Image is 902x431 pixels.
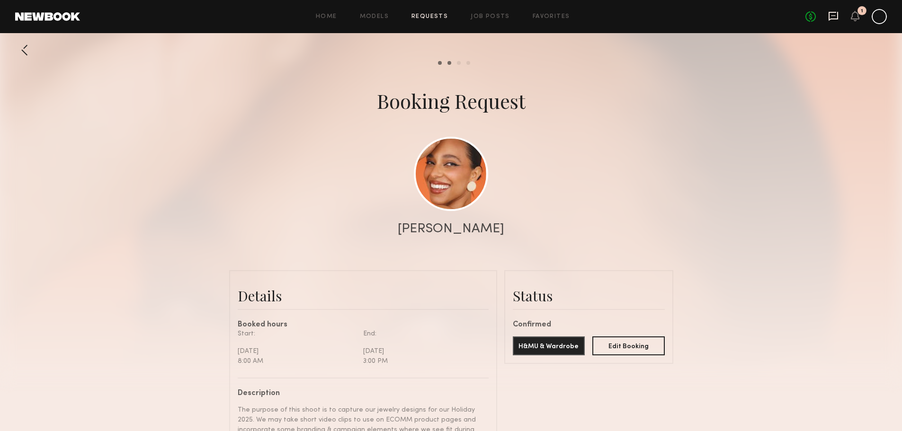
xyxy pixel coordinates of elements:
div: 1 [861,9,863,14]
a: Requests [411,14,448,20]
a: Models [360,14,389,20]
div: Description [238,390,482,397]
div: Details [238,286,489,305]
div: Booked hours [238,321,489,329]
div: Start: [238,329,356,339]
a: Favorites [533,14,570,20]
a: Job Posts [471,14,510,20]
div: Booking Request [377,88,526,114]
div: [DATE] [238,346,356,356]
div: Status [513,286,665,305]
div: Confirmed [513,321,665,329]
div: [DATE] [363,346,482,356]
button: Edit Booking [592,336,665,355]
div: 8:00 AM [238,356,356,366]
button: H&MU & Wardrobe [513,336,585,355]
div: 3:00 PM [363,356,482,366]
a: Home [316,14,337,20]
div: End: [363,329,482,339]
div: [PERSON_NAME] [398,222,504,236]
